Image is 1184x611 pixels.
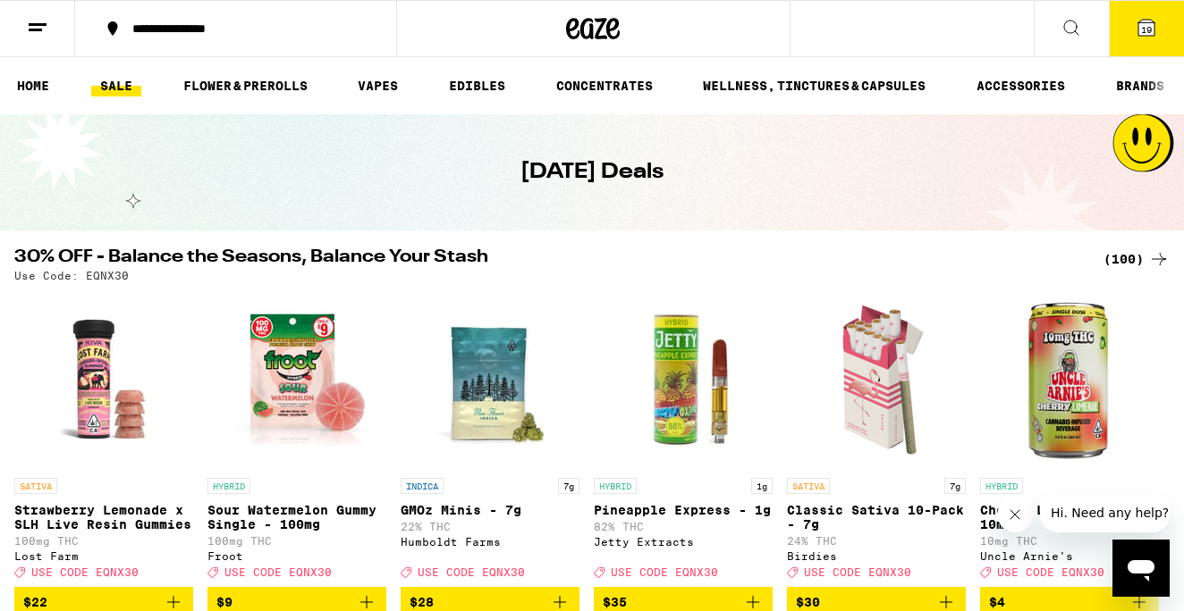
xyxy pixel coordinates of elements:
[787,290,966,587] a: Open page for Classic Sativa 10-Pack - 7g from Birdies
[418,566,525,578] span: USE CODE EQNX30
[594,290,773,587] a: Open page for Pineapple Express - 1g from Jetty Extracts
[980,290,1159,587] a: Open page for Cherry Limeade 7.5oz - 10mg from Uncle Arnie's
[558,478,579,494] p: 7g
[440,75,514,96] a: EDIBLES
[594,503,773,517] p: Pineapple Express - 1g
[594,478,637,494] p: HYBRID
[401,521,579,532] p: 22% THC
[1040,493,1170,532] iframe: Message from company
[980,290,1159,469] img: Uncle Arnie's - Cherry Limeade 7.5oz - 10mg
[349,75,407,96] a: VAPES
[787,290,966,469] img: Birdies - Classic Sativa 10-Pack - 7g
[401,290,579,587] a: Open page for GMOz Minis - 7g from Humboldt Farms
[694,75,935,96] a: WELLNESS, TINCTURES & CAPSULES
[787,535,966,547] p: 24% THC
[594,536,773,548] div: Jetty Extracts
[787,478,830,494] p: SATIVA
[594,290,773,469] img: Jetty Extracts - Pineapple Express - 1g
[751,478,773,494] p: 1g
[207,478,250,494] p: HYBRID
[1107,75,1173,96] a: BRANDS
[787,503,966,531] p: Classic Sativa 10-Pack - 7g
[401,536,579,548] div: Humboldt Farms
[14,503,193,531] p: Strawberry Lemonade x SLH Live Resin Gummies
[603,595,627,609] span: $35
[207,535,386,547] p: 100mg THC
[980,478,1023,494] p: HYBRID
[1104,248,1170,270] a: (100)
[14,478,57,494] p: SATIVA
[997,497,1033,532] iframe: Close message
[8,75,58,96] a: HOME
[547,75,662,96] a: CONCENTRATES
[401,290,579,469] img: Humboldt Farms - GMOz Minis - 7g
[31,566,139,578] span: USE CODE EQNX30
[14,248,1082,270] h2: 30% OFF - Balance the Seasons, Balance Your Stash
[611,566,718,578] span: USE CODE EQNX30
[207,550,386,562] div: Froot
[796,595,820,609] span: $30
[980,503,1159,531] p: Cherry Limeade 7.5oz - 10mg
[14,550,193,562] div: Lost Farm
[944,478,966,494] p: 7g
[216,595,233,609] span: $9
[997,566,1104,578] span: USE CODE EQNX30
[14,270,129,281] p: Use Code: EQNX30
[1112,540,1170,597] iframe: Button to launch messaging window
[401,478,444,494] p: INDICA
[980,535,1159,547] p: 10mg THC
[23,595,47,609] span: $22
[968,75,1074,96] a: ACCESSORIES
[804,566,911,578] span: USE CODE EQNX30
[207,290,386,587] a: Open page for Sour Watermelon Gummy Single - 100mg from Froot
[207,503,386,531] p: Sour Watermelon Gummy Single - 100mg
[207,290,386,469] img: Froot - Sour Watermelon Gummy Single - 100mg
[14,290,193,469] img: Lost Farm - Strawberry Lemonade x SLH Live Resin Gummies
[91,75,141,96] a: SALE
[1141,24,1152,35] span: 19
[14,535,193,547] p: 100mg THC
[989,595,1005,609] span: $4
[401,503,579,517] p: GMOz Minis - 7g
[224,566,332,578] span: USE CODE EQNX30
[410,595,434,609] span: $28
[520,157,664,188] h1: [DATE] Deals
[787,550,966,562] div: Birdies
[14,290,193,587] a: Open page for Strawberry Lemonade x SLH Live Resin Gummies from Lost Farm
[1109,1,1184,56] button: 19
[980,550,1159,562] div: Uncle Arnie's
[594,521,773,532] p: 82% THC
[174,75,317,96] a: FLOWER & PREROLLS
